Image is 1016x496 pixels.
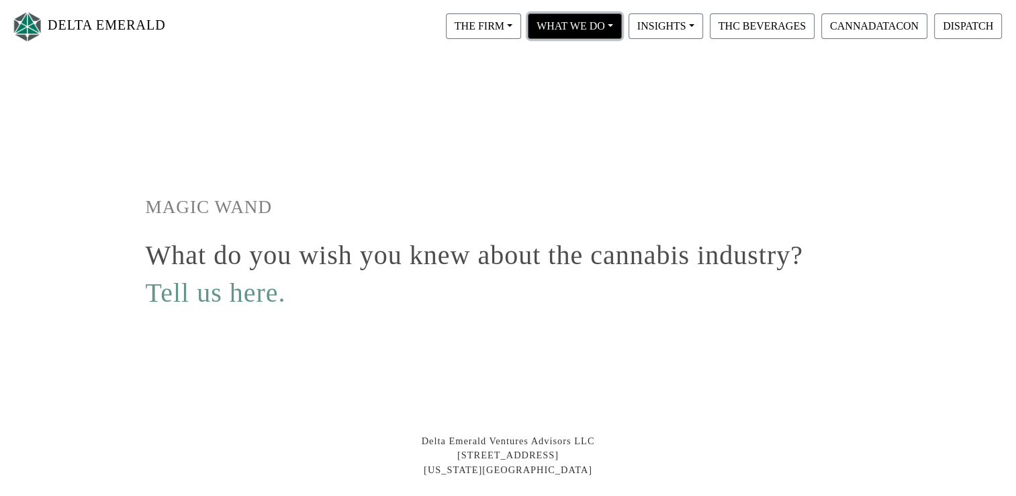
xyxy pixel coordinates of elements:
[818,19,931,31] a: CANNADATACON
[710,13,815,39] button: THC BEVERAGES
[821,13,927,39] button: CANNADATACON
[136,434,881,478] div: Delta Emerald Ventures Advisors LLC [STREET_ADDRESS] [US_STATE][GEOGRAPHIC_DATA]
[931,19,1005,31] a: DISPATCH
[446,13,521,39] button: THE FIRM
[706,19,818,31] a: THC BEVERAGES
[528,13,622,39] button: WHAT WE DO
[629,13,703,39] button: INSIGHTS
[146,278,286,308] a: Tell us here.
[11,5,166,48] a: DELTA EMERALD
[934,13,1002,39] button: DISPATCH
[146,196,871,218] h1: MAGIC WAND
[146,239,871,272] h1: What do you wish you knew about the cannabis industry?
[11,9,44,44] img: Logo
